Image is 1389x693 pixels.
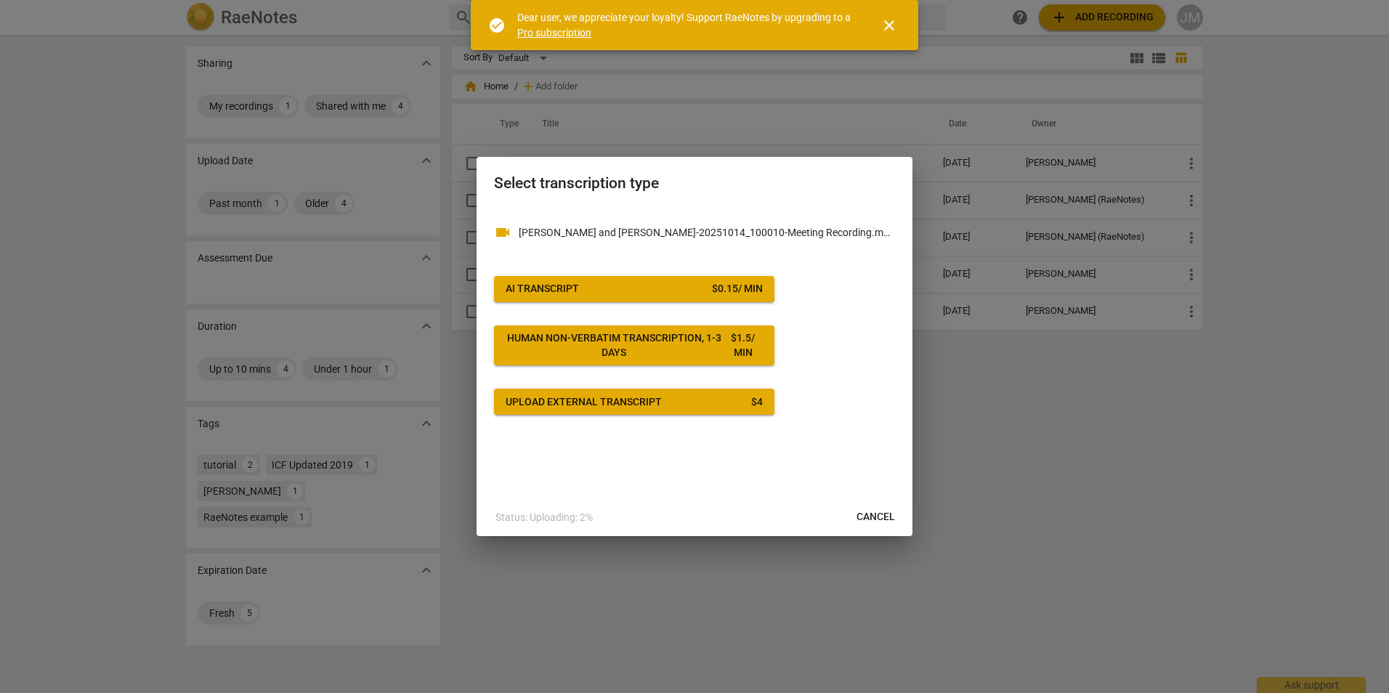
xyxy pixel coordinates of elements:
span: Cancel [857,510,895,524]
div: Human non-verbatim transcription, 1-3 days [506,331,723,360]
div: $ 0.15 / min [712,282,763,296]
div: $ 4 [751,395,763,410]
p: Jen and Laura-20251014_100010-Meeting Recording.mp4(video) [519,225,895,240]
button: Close [872,8,907,43]
h2: Select transcription type [494,174,895,192]
button: Upload external transcript$4 [494,389,774,415]
span: videocam [494,224,511,241]
div: AI Transcript [506,282,579,296]
button: AI Transcript$0.15/ min [494,276,774,302]
span: close [880,17,898,34]
button: Human non-verbatim transcription, 1-3 days$1.5/ min [494,325,774,365]
div: Dear user, we appreciate your loyalty! Support RaeNotes by upgrading to a [517,10,854,40]
span: check_circle [488,17,506,34]
p: Status: Uploading: 2% [495,510,593,525]
button: Cancel [845,504,907,530]
div: Upload external transcript [506,395,662,410]
div: $ 1.5 / min [723,331,764,360]
a: Pro subscription [517,27,591,38]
